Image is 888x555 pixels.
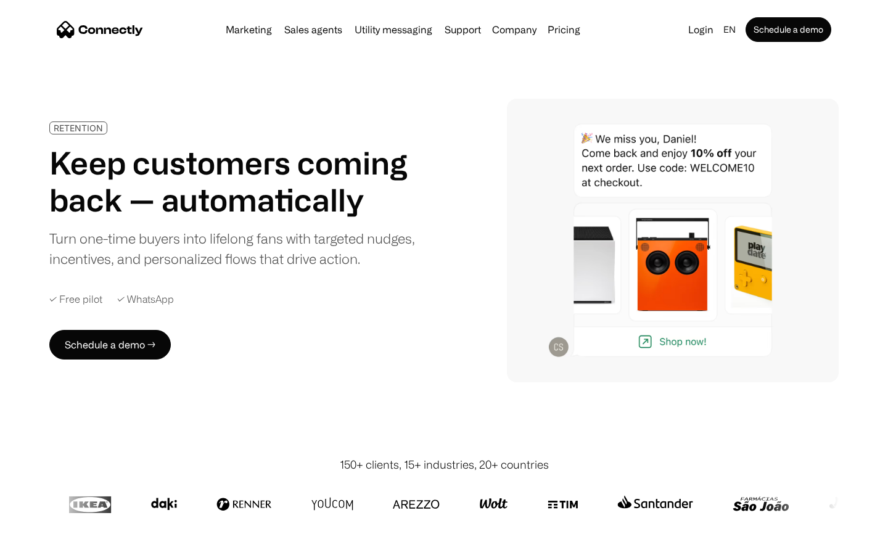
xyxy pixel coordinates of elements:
[350,25,437,35] a: Utility messaging
[492,21,536,38] div: Company
[440,25,486,35] a: Support
[49,144,424,218] h1: Keep customers coming back — automatically
[746,17,831,42] a: Schedule a demo
[49,294,102,305] div: ✓ Free pilot
[683,21,718,38] a: Login
[54,123,103,133] div: RETENTION
[117,294,174,305] div: ✓ WhatsApp
[279,25,347,35] a: Sales agents
[49,330,171,360] a: Schedule a demo →
[543,25,585,35] a: Pricing
[12,532,74,551] aside: Language selected: English
[723,21,736,38] div: en
[25,533,74,551] ul: Language list
[221,25,277,35] a: Marketing
[340,456,549,473] div: 150+ clients, 15+ industries, 20+ countries
[49,228,424,269] div: Turn one-time buyers into lifelong fans with targeted nudges, incentives, and personalized flows ...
